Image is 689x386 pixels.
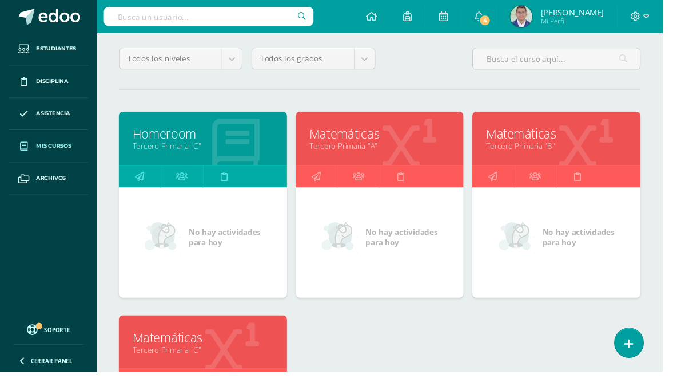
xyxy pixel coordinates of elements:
[9,34,91,68] a: Estudiantes
[46,339,73,347] span: Soporte
[138,342,284,360] a: Matemáticas
[562,7,628,18] span: [PERSON_NAME]
[138,359,284,369] a: Tercero Primaria "C"
[14,334,87,350] a: Soporte
[334,230,372,264] img: no_activities_small.png
[505,131,652,148] a: Matemáticas
[196,236,271,258] span: No hay actividades para hoy
[9,102,91,136] a: Asistencia
[32,371,75,379] span: Cerrar panel
[38,113,73,123] span: Asistencia
[531,6,553,29] img: 0ff62ea00de1e6c3dce2ba1c76bafaf1.png
[108,7,326,27] input: Busca un usuario...
[38,46,79,56] span: Estudiantes
[262,50,389,72] a: Todos los grados
[9,169,91,203] a: Archivos
[322,131,468,148] a: Matemáticas
[38,181,69,190] span: Archivos
[322,147,468,157] a: Tercero Primaria "A"
[270,50,359,72] span: Todos los grados
[498,15,511,27] span: 4
[124,50,252,72] a: Todos los niveles
[492,50,666,73] input: Busca el curso aquí...
[38,147,74,156] span: Mis cursos
[150,230,188,264] img: no_activities_small.png
[380,236,455,258] span: No hay actividades para hoy
[9,68,91,102] a: Disciplina
[519,230,556,264] img: no_activities_small.png
[9,135,91,169] a: Mis cursos
[38,80,71,89] span: Disciplina
[505,147,652,157] a: Tercero Primaria "B"
[133,50,221,72] span: Todos los niveles
[138,147,284,157] a: Tercero Primaria "C"
[562,17,628,27] span: Mi Perfil
[564,236,639,258] span: No hay actividades para hoy
[138,131,284,148] a: Homeroom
